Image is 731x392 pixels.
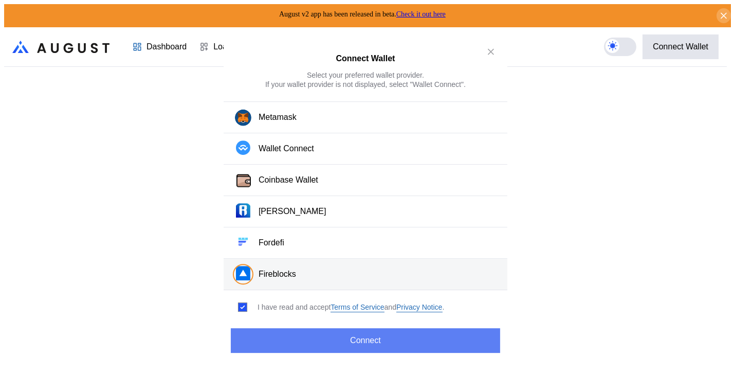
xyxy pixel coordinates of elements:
img: Fordefi [236,235,250,249]
div: Coinbase Wallet [259,175,318,186]
div: [PERSON_NAME] [259,206,326,217]
img: Coinbase Wallet [235,172,252,189]
div: Connect Wallet [653,42,708,51]
div: Fireblocks [259,269,296,280]
img: Ronin Wallet [236,203,250,218]
div: Metamask [259,112,297,123]
button: Coinbase WalletCoinbase Wallet [224,165,507,196]
div: Fordefi [259,238,284,248]
a: Privacy Notice [396,302,442,312]
a: Terms of Service [331,302,384,312]
button: FireblocksFireblocks [224,259,507,290]
button: Ronin Wallet[PERSON_NAME] [224,196,507,227]
div: Loan Book [213,42,253,51]
a: Check it out here [396,10,446,18]
h2: Connect Wallet [336,55,395,64]
img: Fireblocks [236,266,250,280]
button: Connect [231,328,500,353]
div: I have read and accept . [258,302,444,312]
button: FordefiFordefi [224,227,507,259]
div: Select your preferred wallet provider. [307,70,424,80]
button: close modal [483,43,499,60]
button: Wallet Connect [224,133,507,165]
div: If your wallet provider is not displayed, select "Wallet Connect". [265,80,466,89]
button: Metamask [224,101,507,133]
span: and [385,303,396,312]
div: Dashboard [147,42,187,51]
span: August v2 app has been released in beta. [279,10,446,18]
div: Wallet Connect [259,144,314,154]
